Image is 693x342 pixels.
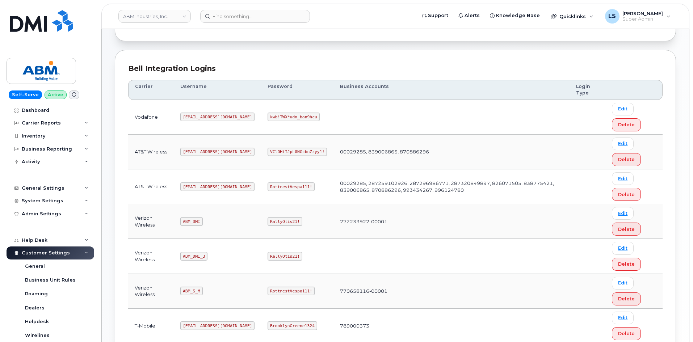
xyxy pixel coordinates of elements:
[453,8,485,23] a: Alerts
[618,226,635,233] span: Delete
[485,8,545,23] a: Knowledge Base
[200,10,310,23] input: Find something...
[612,292,641,305] button: Delete
[333,204,570,239] td: 272233922-00001
[268,148,327,156] code: VClOHiIJpL0NGcbnZzyy1!
[261,80,333,100] th: Password
[128,135,174,169] td: AT&T Wireless
[546,9,598,24] div: Quicklinks
[180,252,207,261] code: ABM_DMI_3
[612,118,641,131] button: Delete
[612,103,634,115] a: Edit
[496,12,540,19] span: Knowledge Base
[333,169,570,204] td: 00029285, 287259102926, 287296986771, 287320849897, 826071505, 838775421, 839006865, 870886296, 9...
[618,156,635,163] span: Delete
[180,113,255,121] code: [EMAIL_ADDRESS][DOMAIN_NAME]
[180,321,255,330] code: [EMAIL_ADDRESS][DOMAIN_NAME]
[128,63,663,74] div: Bell Integration Logins
[559,13,586,19] span: Quicklinks
[612,327,641,340] button: Delete
[608,12,616,21] span: LS
[128,100,174,135] td: Vodafone
[268,113,319,121] code: kwb!TWX*udn_ban9hcu
[268,321,317,330] code: BrooklynGreene1324
[612,138,634,150] a: Edit
[618,330,635,337] span: Delete
[268,217,302,226] code: RallyOtis21!
[618,261,635,267] span: Delete
[612,223,641,236] button: Delete
[618,121,635,128] span: Delete
[180,182,255,191] code: [EMAIL_ADDRESS][DOMAIN_NAME]
[128,204,174,239] td: Verizon Wireless
[622,10,663,16] span: [PERSON_NAME]
[333,135,570,169] td: 00029285, 839006865, 870886296
[612,312,634,324] a: Edit
[118,10,191,23] a: ABM Industries, Inc.
[268,252,302,261] code: RallyOtis21!
[618,191,635,198] span: Delete
[612,207,634,220] a: Edit
[128,239,174,274] td: Verizon Wireless
[333,274,570,309] td: 770658116-00001
[612,153,641,166] button: Delete
[612,242,634,254] a: Edit
[612,172,634,185] a: Edit
[128,80,174,100] th: Carrier
[612,258,641,271] button: Delete
[268,287,315,295] code: RottnestVespa111!
[180,148,255,156] code: [EMAIL_ADDRESS][DOMAIN_NAME]
[268,182,315,191] code: RottnestVespa111!
[612,277,634,290] a: Edit
[618,295,635,302] span: Delete
[428,12,448,19] span: Support
[128,274,174,309] td: Verizon Wireless
[600,9,676,24] div: Luke Schroeder
[570,80,605,100] th: Login Type
[622,16,663,22] span: Super Admin
[333,80,570,100] th: Business Accounts
[180,217,202,226] code: ABM_DMI
[128,169,174,204] td: AT&T Wireless
[180,287,202,295] code: ABM_S_M
[174,80,261,100] th: Username
[612,188,641,201] button: Delete
[417,8,453,23] a: Support
[465,12,480,19] span: Alerts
